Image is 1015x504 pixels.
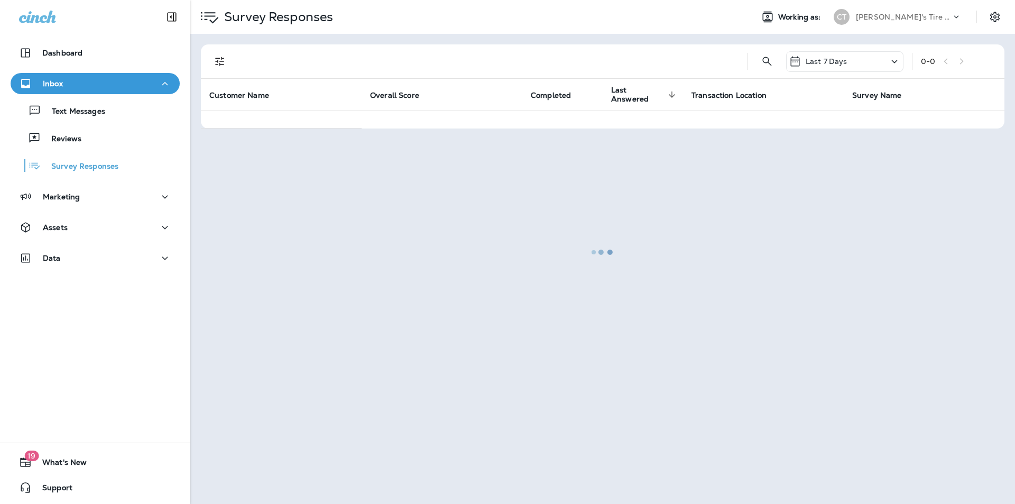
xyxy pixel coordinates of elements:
p: Data [43,254,61,262]
p: Reviews [41,134,81,144]
span: What's New [32,458,87,471]
p: Assets [43,223,68,232]
button: Collapse Sidebar [157,6,187,28]
button: Marketing [11,186,180,207]
button: Assets [11,217,180,238]
span: Support [32,483,72,496]
button: Data [11,248,180,269]
button: Text Messages [11,99,180,122]
button: Dashboard [11,42,180,63]
p: Inbox [43,79,63,88]
span: 19 [24,451,39,461]
button: Support [11,477,180,498]
p: Marketing [43,193,80,201]
button: Survey Responses [11,154,180,177]
p: Survey Responses [41,162,118,172]
button: Inbox [11,73,180,94]
p: Text Messages [41,107,105,117]
p: Dashboard [42,49,82,57]
button: 19What's New [11,452,180,473]
button: Reviews [11,127,180,149]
